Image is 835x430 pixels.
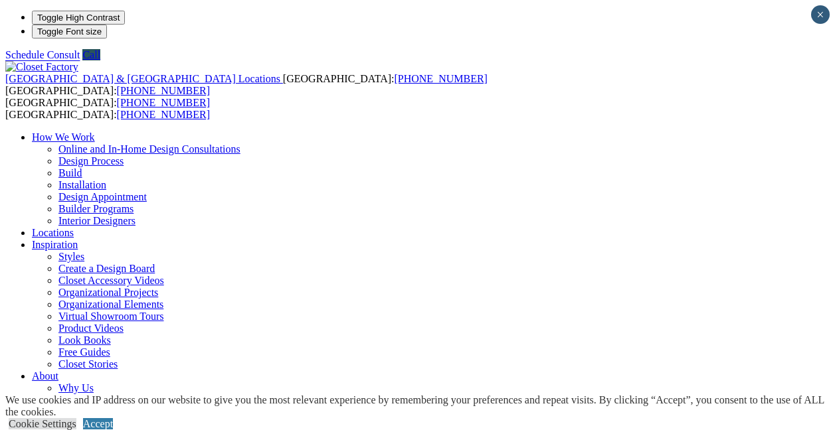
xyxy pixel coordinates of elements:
[32,131,95,143] a: How We Work
[117,109,210,120] a: [PHONE_NUMBER]
[58,275,164,286] a: Closet Accessory Videos
[37,13,120,23] span: Toggle High Contrast
[82,49,100,60] a: Call
[58,179,106,190] a: Installation
[58,322,124,334] a: Product Videos
[58,299,163,310] a: Organizational Elements
[32,11,125,25] button: Toggle High Contrast
[58,167,82,179] a: Build
[58,203,134,214] a: Builder Programs
[58,143,240,155] a: Online and In-Home Design Consultations
[32,25,107,38] button: Toggle Font size
[32,370,58,382] a: About
[58,287,158,298] a: Organizational Projects
[394,73,487,84] a: [PHONE_NUMBER]
[58,215,136,226] a: Interior Designers
[117,97,210,108] a: [PHONE_NUMBER]
[5,73,283,84] a: [GEOGRAPHIC_DATA] & [GEOGRAPHIC_DATA] Locations
[58,155,124,167] a: Design Process
[117,85,210,96] a: [PHONE_NUMBER]
[58,311,164,322] a: Virtual Showroom Tours
[5,73,488,96] span: [GEOGRAPHIC_DATA]: [GEOGRAPHIC_DATA]:
[58,251,84,262] a: Styles
[9,418,76,429] a: Cookie Settings
[58,382,94,394] a: Why Us
[5,97,210,120] span: [GEOGRAPHIC_DATA]: [GEOGRAPHIC_DATA]:
[83,418,113,429] a: Accept
[58,346,110,358] a: Free Guides
[58,191,147,202] a: Design Appointment
[37,27,102,36] span: Toggle Font size
[58,334,111,346] a: Look Books
[5,49,80,60] a: Schedule Consult
[811,5,830,24] button: Close
[32,227,74,238] a: Locations
[5,61,78,73] img: Closet Factory
[5,394,835,418] div: We use cookies and IP address on our website to give you the most relevant experience by remember...
[58,263,155,274] a: Create a Design Board
[58,358,118,370] a: Closet Stories
[5,73,280,84] span: [GEOGRAPHIC_DATA] & [GEOGRAPHIC_DATA] Locations
[32,239,78,250] a: Inspiration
